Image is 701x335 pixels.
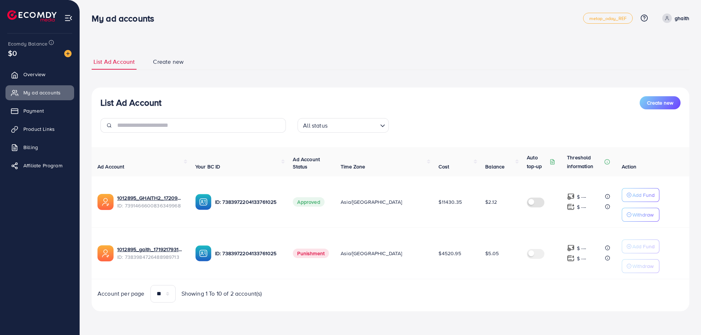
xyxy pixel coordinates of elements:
img: image [64,50,72,57]
img: ic-ads-acc.e4c84228.svg [97,245,114,261]
span: Balance [485,163,505,170]
img: top-up amount [567,254,575,262]
img: top-up amount [567,244,575,252]
span: All status [302,120,329,131]
button: Add Fund [622,239,659,253]
span: Create new [647,99,673,106]
button: Withdraw [622,259,659,273]
button: Create new [640,96,681,109]
span: Ad Account [97,163,125,170]
input: Search for option [330,119,377,131]
span: $4520.95 [438,250,461,257]
p: Withdraw [632,210,654,219]
span: Approved [293,197,324,207]
span: Punishment [293,249,329,258]
div: Search for option [298,118,389,133]
span: Product Links [23,125,55,133]
p: $ --- [577,203,586,211]
span: $2.12 [485,198,497,206]
span: Showing 1 To 10 of 2 account(s) [181,289,262,298]
p: Auto top-up [527,153,548,171]
p: ghaith [675,14,689,23]
a: ghaith [659,13,689,23]
a: 1012895_gaith_1719217931077 [117,246,184,253]
a: 1012895_GHAITH2_1720959940127 [117,194,184,202]
span: $11430.35 [438,198,461,206]
span: Action [622,163,636,170]
span: Overview [23,71,45,78]
p: Add Fund [632,242,655,251]
button: Add Fund [622,188,659,202]
span: List Ad Account [93,58,135,66]
p: $ --- [577,244,586,253]
h3: My ad accounts [92,13,160,24]
p: Withdraw [632,262,654,270]
span: Asia/[GEOGRAPHIC_DATA] [341,250,402,257]
a: Payment [5,104,74,118]
span: Your BC ID [195,163,221,170]
img: top-up amount [567,203,575,211]
span: $0 [8,48,17,58]
span: Payment [23,107,44,114]
img: menu [64,14,73,22]
span: Create new [153,58,184,66]
img: logo [7,10,57,22]
p: Add Fund [632,191,655,199]
a: Overview [5,67,74,82]
img: ic-ba-acc.ded83a64.svg [195,194,211,210]
span: Billing [23,144,38,151]
span: Cost [438,163,449,170]
span: Time Zone [341,163,365,170]
p: $ --- [577,192,586,201]
button: Withdraw [622,208,659,222]
span: metap_oday_REF [589,16,627,21]
img: ic-ads-acc.e4c84228.svg [97,194,114,210]
p: $ --- [577,254,586,263]
span: Account per page [97,289,145,298]
span: Ad Account Status [293,156,320,170]
span: My ad accounts [23,89,61,96]
a: My ad accounts [5,85,74,100]
span: $5.05 [485,250,499,257]
div: <span class='underline'>1012895_GHAITH2_1720959940127</span></br>7391466600836349968 [117,194,184,209]
p: Threshold information [567,153,603,171]
img: ic-ba-acc.ded83a64.svg [195,245,211,261]
span: ID: 7383984726488989713 [117,253,184,261]
a: metap_oday_REF [583,13,633,24]
p: ID: 7383972204133761025 [215,249,281,258]
span: Affiliate Program [23,162,62,169]
a: Billing [5,140,74,155]
a: Affiliate Program [5,158,74,173]
div: <span class='underline'>1012895_gaith_1719217931077</span></br>7383984726488989713 [117,246,184,261]
p: ID: 7383972204133761025 [215,198,281,206]
a: Product Links [5,122,74,136]
span: Ecomdy Balance [8,40,47,47]
img: top-up amount [567,193,575,200]
span: ID: 7391466600836349968 [117,202,184,209]
span: Asia/[GEOGRAPHIC_DATA] [341,198,402,206]
h3: List Ad Account [100,97,161,108]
